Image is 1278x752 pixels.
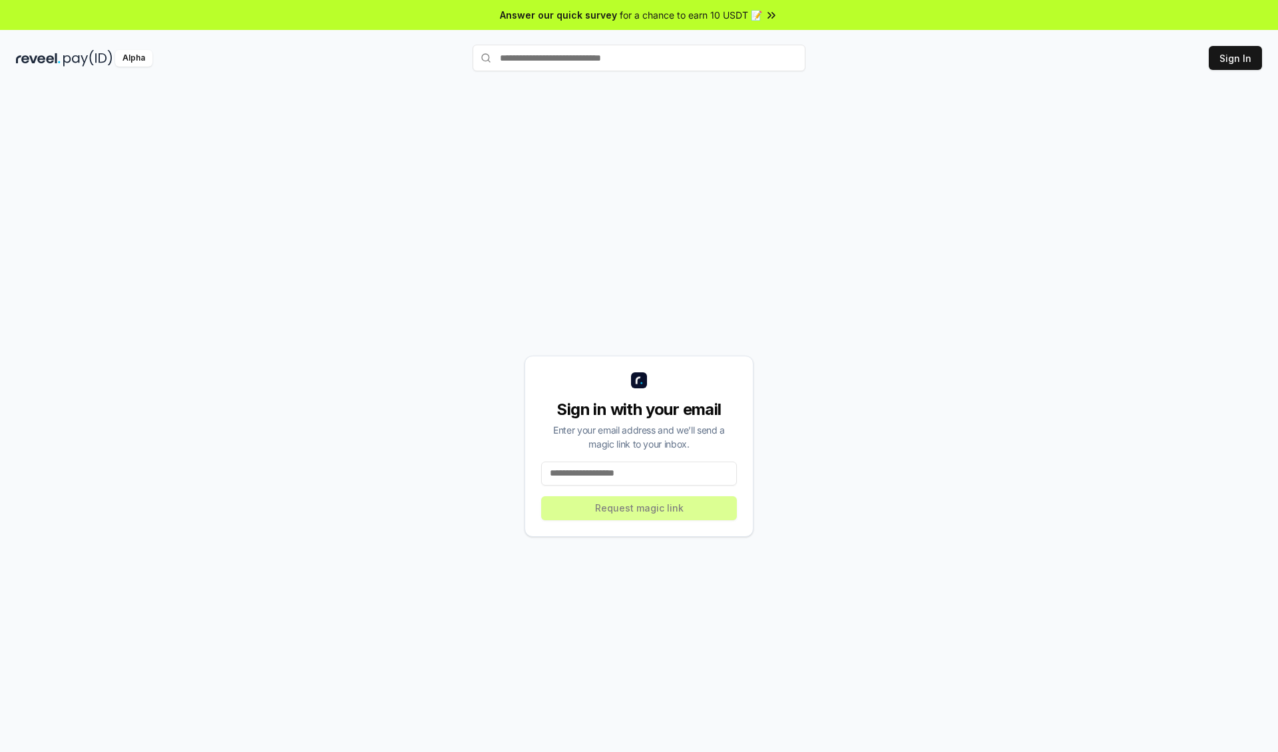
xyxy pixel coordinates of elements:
span: for a chance to earn 10 USDT 📝 [620,8,762,22]
div: Sign in with your email [541,399,737,420]
img: logo_small [631,372,647,388]
img: pay_id [63,50,112,67]
button: Sign In [1209,46,1262,70]
div: Enter your email address and we’ll send a magic link to your inbox. [541,423,737,451]
div: Alpha [115,50,152,67]
span: Answer our quick survey [500,8,617,22]
img: reveel_dark [16,50,61,67]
